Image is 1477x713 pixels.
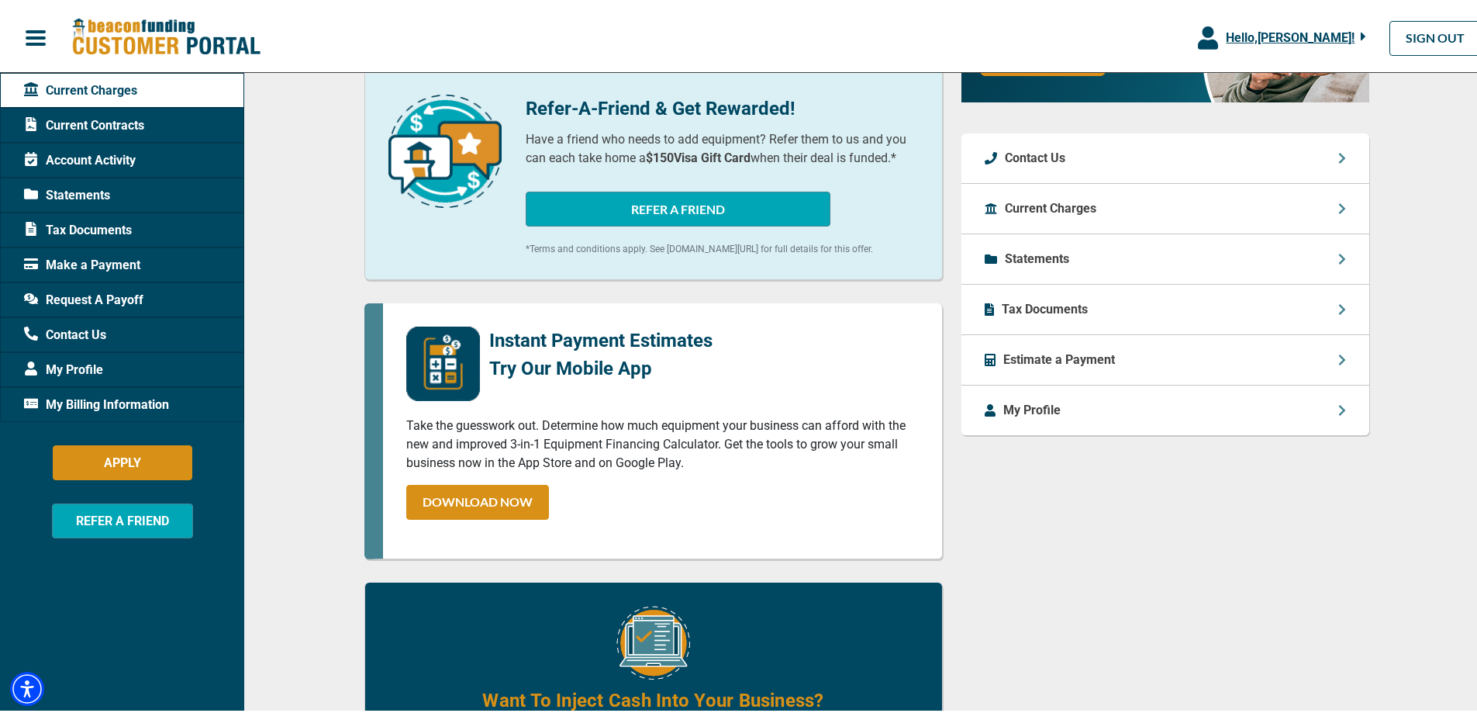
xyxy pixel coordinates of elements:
[71,15,261,54] img: Beacon Funding Customer Portal Logo
[24,323,106,341] span: Contact Us
[616,603,690,677] img: Equipment Financing Online Image
[526,127,919,164] p: Have a friend who needs to add equipment? Refer them to us and you can each take home a when thei...
[24,113,144,132] span: Current Contracts
[526,239,919,253] p: *Terms and conditions apply. See [DOMAIN_NAME][URL] for full details for this offer.
[1003,348,1115,366] p: Estimate a Payment
[388,92,502,205] img: refer-a-friend-icon.png
[406,482,549,517] a: DOWNLOAD NOW
[10,669,44,703] div: Accessibility Menu
[24,148,136,167] span: Account Activity
[526,92,919,119] p: Refer-A-Friend & Get Rewarded!
[1005,196,1096,215] p: Current Charges
[53,442,192,477] button: APPLY
[526,189,830,223] button: REFER A FRIEND
[489,351,713,379] p: Try Our Mobile App
[482,684,823,711] h4: Want To Inject Cash Into Your Business?
[24,183,110,202] span: Statements
[489,324,713,351] p: Instant Payment Estimates
[406,414,919,469] p: Take the guesswork out. Determine how much equipment your business can afford with the new and im...
[646,147,751,162] b: $150 Visa Gift Card
[24,78,137,97] span: Current Charges
[406,324,480,398] img: mobile-app-logo.png
[1226,27,1354,42] span: Hello, [PERSON_NAME] !
[24,253,140,272] span: Make a Payment
[52,500,193,535] button: REFER A FRIEND
[1005,146,1065,164] p: Contact Us
[24,288,143,306] span: Request A Payoff
[24,218,132,237] span: Tax Documents
[1003,398,1061,417] p: My Profile
[1005,247,1069,265] p: Statements
[24,393,169,411] span: My Billing Information
[1002,297,1088,316] p: Tax Documents
[24,358,103,376] span: My Profile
